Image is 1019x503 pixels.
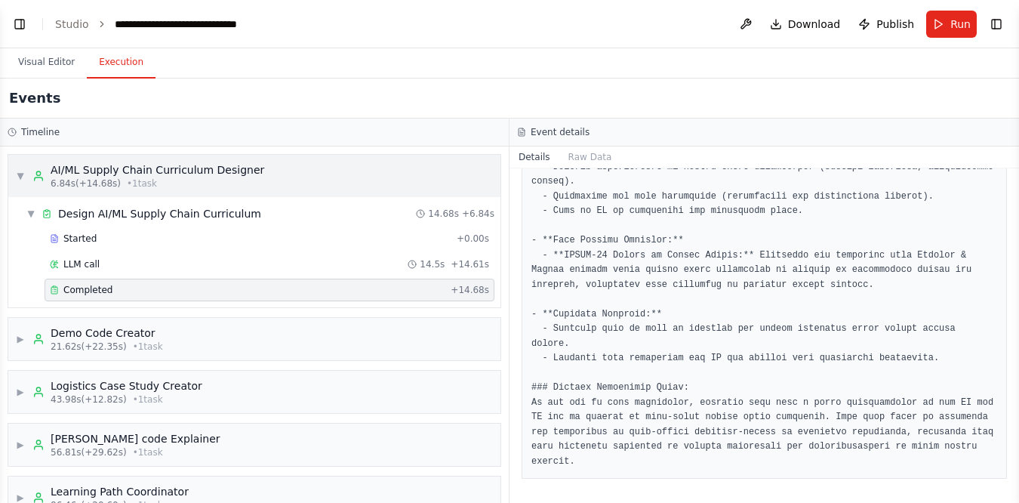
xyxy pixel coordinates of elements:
span: LLM call [63,258,100,270]
span: Started [63,233,97,245]
button: Execution [87,47,155,79]
h3: Timeline [21,126,60,138]
button: Visual Editor [6,47,87,79]
span: Completed [63,284,112,296]
span: Publish [876,17,914,32]
span: 21.62s (+22.35s) [51,341,127,353]
span: + 6.84s [462,208,494,220]
span: + 0.00s [457,233,489,245]
span: • 1 task [133,341,163,353]
span: + 14.68s [451,284,489,296]
span: 14.5s [420,258,445,270]
span: 43.98s (+12.82s) [51,393,127,406]
span: ▶ [16,439,25,451]
span: • 1 task [127,177,157,190]
span: Run [950,17,971,32]
span: • 1 task [133,446,163,458]
div: Demo Code Creator [51,326,163,341]
span: + 14.61s [451,258,489,270]
span: ▶ [16,386,25,398]
span: 14.68s [428,208,459,220]
button: Download [764,11,847,38]
button: Raw Data [559,147,621,168]
div: Learning Path Coordinator [51,484,189,499]
a: Studio [55,18,89,30]
button: Show right sidebar [986,14,1007,35]
span: ▼ [26,208,35,220]
span: 56.81s (+29.62s) [51,446,127,458]
div: AI/ML Supply Chain Curriculum Designer [51,162,264,177]
button: Details [509,147,559,168]
span: ▼ [16,170,25,182]
nav: breadcrumb [55,17,285,32]
span: • 1 task [133,393,163,406]
h2: Events [9,88,60,109]
span: ▶ [16,333,25,345]
div: Design AI/ML Supply Chain Curriculum [58,206,261,221]
h3: Event details [531,126,590,138]
button: Run [926,11,977,38]
span: Download [788,17,841,32]
span: 6.84s (+14.68s) [51,177,121,190]
div: [PERSON_NAME] code Explainer [51,431,220,446]
div: Logistics Case Study Creator [51,378,202,393]
button: Publish [852,11,920,38]
button: Show left sidebar [9,14,30,35]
